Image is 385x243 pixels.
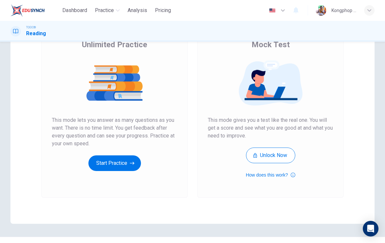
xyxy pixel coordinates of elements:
[155,7,171,14] span: Pricing
[62,7,87,14] span: Dashboard
[252,39,290,50] span: Mock Test
[10,4,60,17] a: EduSynch logo
[246,148,295,163] button: Unlock Now
[82,39,147,50] span: Unlimited Practice
[331,7,356,14] div: Kongphop Vaiyarat
[152,5,174,16] button: Pricing
[316,5,326,16] img: Profile picture
[26,25,36,30] span: TOEIC®
[88,155,141,171] button: Start Practice
[92,5,122,16] button: Practice
[10,4,45,17] img: EduSynch logo
[128,7,147,14] span: Analysis
[208,116,333,140] span: This mode gives you a test like the real one. You will get a score and see what you are good at a...
[26,30,46,37] h1: Reading
[246,171,295,179] button: How does this work?
[363,221,378,236] div: Open Intercom Messenger
[52,116,177,148] span: This mode lets you answer as many questions as you want. There is no time limit. You get feedback...
[268,8,276,13] img: en
[125,5,150,16] button: Analysis
[60,5,90,16] button: Dashboard
[95,7,114,14] span: Practice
